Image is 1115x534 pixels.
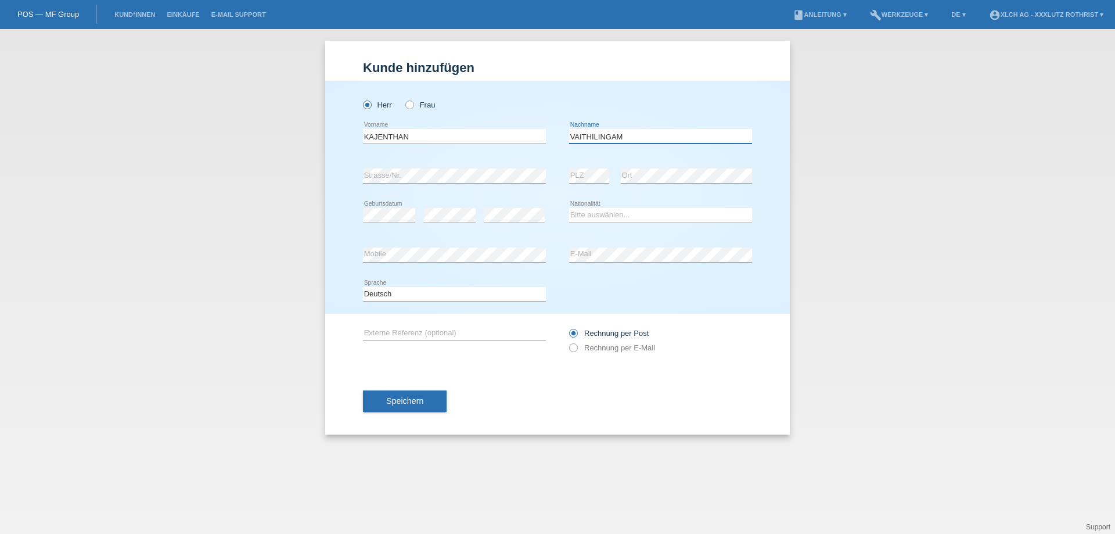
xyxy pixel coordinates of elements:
input: Frau [405,101,413,108]
i: build [870,9,882,21]
label: Rechnung per Post [569,329,649,338]
a: Einkäufe [161,11,205,18]
a: bookAnleitung ▾ [787,11,853,18]
a: Kund*innen [109,11,161,18]
i: book [793,9,804,21]
button: Speichern [363,390,447,413]
span: Speichern [386,396,423,406]
input: Herr [363,101,371,108]
label: Rechnung per E-Mail [569,343,655,352]
input: Rechnung per Post [569,329,577,343]
i: account_circle [989,9,1001,21]
a: account_circleXLCH AG - XXXLutz Rothrist ▾ [983,11,1109,18]
h1: Kunde hinzufügen [363,60,752,75]
label: Herr [363,101,392,109]
a: Support [1086,523,1110,531]
a: E-Mail Support [206,11,272,18]
input: Rechnung per E-Mail [569,343,577,358]
label: Frau [405,101,435,109]
a: DE ▾ [945,11,971,18]
a: POS — MF Group [17,10,79,19]
a: buildWerkzeuge ▾ [864,11,934,18]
